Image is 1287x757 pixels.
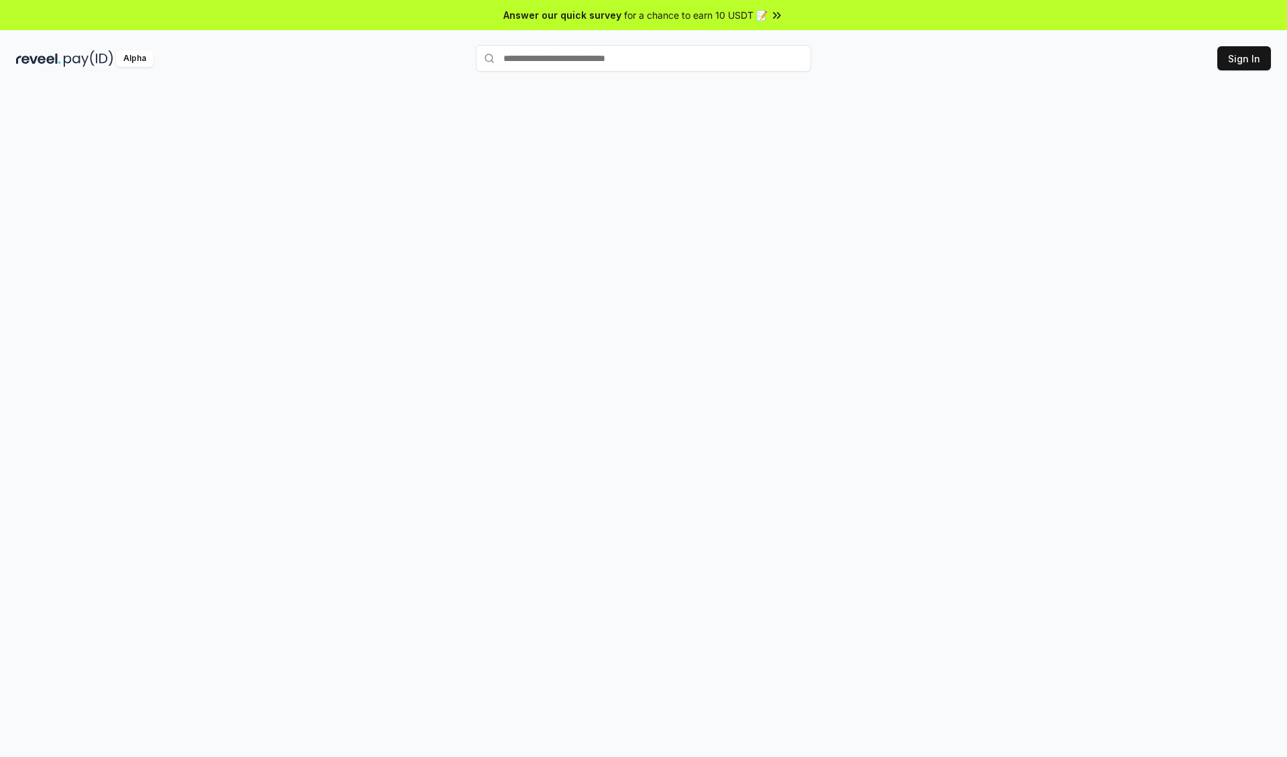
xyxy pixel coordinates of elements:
span: for a chance to earn 10 USDT 📝 [624,8,768,22]
img: pay_id [64,50,113,67]
img: reveel_dark [16,50,61,67]
button: Sign In [1217,46,1271,70]
span: Answer our quick survey [503,8,621,22]
div: Alpha [116,50,154,67]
